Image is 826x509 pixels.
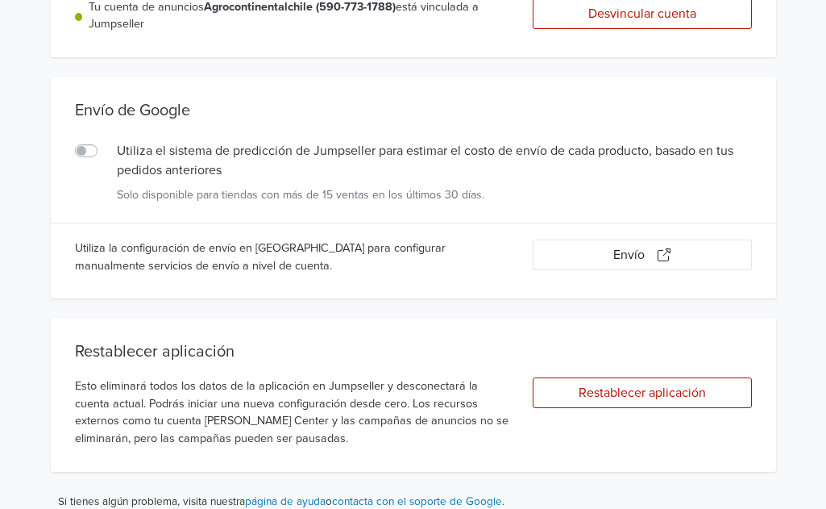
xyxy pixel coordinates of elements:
p: Utiliza el sistema de predicción de Jumpseller para estimar el costo de envío de cada producto, b... [117,141,752,180]
button: Envío [533,240,752,270]
a: página de ayuda [245,495,326,508]
a: contacta con el soporte de Google [332,495,502,508]
h5: Envío de Google [75,101,752,120]
p: Utiliza la configuración de envío en [GEOGRAPHIC_DATA] para configurar manualmente servicios de e... [75,240,513,274]
h5: Restablecer aplicación [75,342,752,361]
span: Si tienes algún problema, visita nuestra o . [58,495,504,508]
p: Esto eliminará todos los datos de la aplicación en Jumpseller y desconectará la cuenta actual. Po... [75,378,513,447]
button: Restablecer aplicación [533,378,752,408]
p: Solo disponible para tiendas con más de 15 ventas en los últimos 30 días. [117,186,752,203]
